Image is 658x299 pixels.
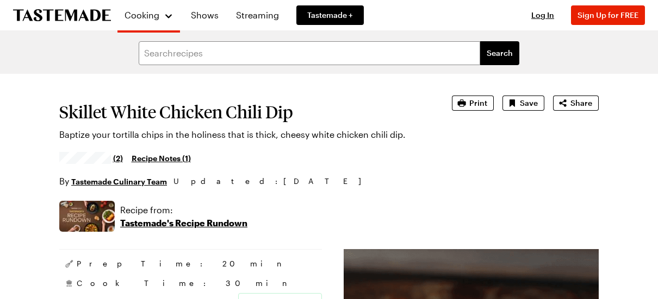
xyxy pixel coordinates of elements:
span: Updated : [DATE] [173,175,372,187]
a: To Tastemade Home Page [13,9,111,22]
p: Baptize your tortilla chips in the holiness that is thick, cheesy white chicken chili dip. [59,128,421,141]
button: Share [553,96,599,111]
p: By [59,175,167,188]
button: Print [452,96,494,111]
span: Cook Time: 30 min [77,278,291,289]
span: Cooking [125,10,159,20]
a: Recipe from:Tastemade's Recipe Rundown [120,203,247,230]
button: Save recipe [502,96,544,111]
button: Log In [521,10,564,21]
span: Log In [531,10,554,20]
span: (2) [113,152,123,163]
a: Recipe Notes (1) [132,152,191,164]
a: Tastemade Culinary Team [71,175,167,187]
span: Share [570,98,592,109]
button: Cooking [124,4,173,26]
a: 5/5 stars from 2 reviews [59,154,123,162]
span: Tastemade + [307,10,353,21]
button: Sign Up for FREE [571,5,645,25]
h1: Skillet White Chicken Chili Dip [59,102,421,122]
p: Tastemade's Recipe Rundown [120,217,247,230]
span: Print [469,98,487,109]
p: Recipe from: [120,203,247,217]
span: Sign Up for FREE [578,10,638,20]
img: Show where recipe is used [59,201,115,232]
a: Tastemade + [296,5,364,25]
span: Prep Time: 20 min [77,258,285,269]
span: Save [520,98,538,109]
span: Search [487,48,513,59]
button: filters [480,41,519,65]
